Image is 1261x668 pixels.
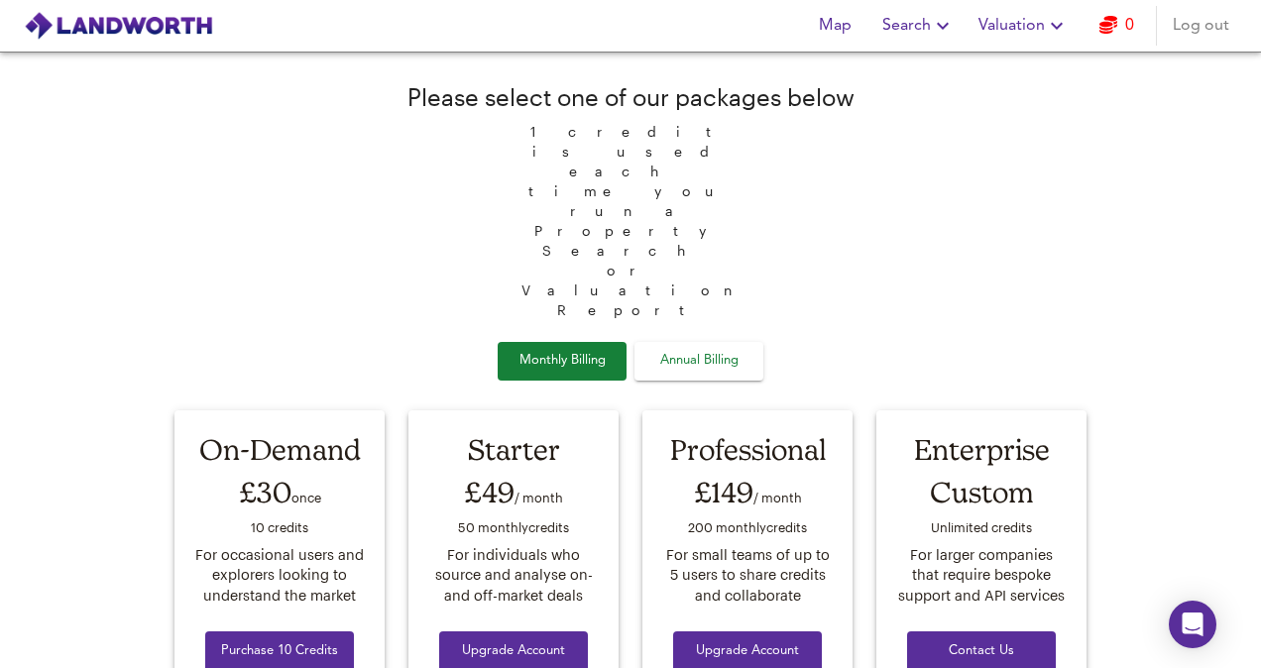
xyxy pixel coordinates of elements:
[512,114,749,320] span: 1 credit is used each time you run a Property Search or Valuation Report
[1165,6,1237,46] button: Log out
[661,470,834,514] div: £149
[753,490,802,504] span: / month
[221,640,338,663] span: Purchase 10 Credits
[1099,12,1134,40] a: 0
[1169,601,1216,648] div: Open Intercom Messenger
[1173,12,1229,40] span: Log out
[923,640,1040,663] span: Contact Us
[193,514,366,544] div: 10 credit s
[649,350,748,373] span: Annual Billing
[634,342,763,381] button: Annual Billing
[427,545,600,607] div: For individuals who source and analyse on- and off-market deals
[24,11,213,41] img: logo
[661,545,834,607] div: For small teams of up to 5 users to share credits and collaborate
[689,640,806,663] span: Upgrade Account
[427,429,600,470] div: Starter
[661,429,834,470] div: Professional
[407,80,855,114] div: Please select one of our packages below
[895,429,1068,470] div: Enterprise
[193,545,366,607] div: For occasional users and explorers looking to understand the market
[193,429,366,470] div: On-Demand
[895,545,1068,607] div: For larger companies that require bespoke support and API services
[1085,6,1148,46] button: 0
[978,12,1069,40] span: Valuation
[971,6,1077,46] button: Valuation
[874,6,963,46] button: Search
[811,12,859,40] span: Map
[455,640,572,663] span: Upgrade Account
[427,470,600,514] div: £49
[515,490,563,504] span: / month
[427,514,600,544] div: 50 monthly credit s
[291,490,321,504] span: once
[895,470,1068,514] div: Custom
[803,6,866,46] button: Map
[193,470,366,514] div: £30
[882,12,955,40] span: Search
[895,514,1068,544] div: Unlimited credit s
[661,514,834,544] div: 200 monthly credit s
